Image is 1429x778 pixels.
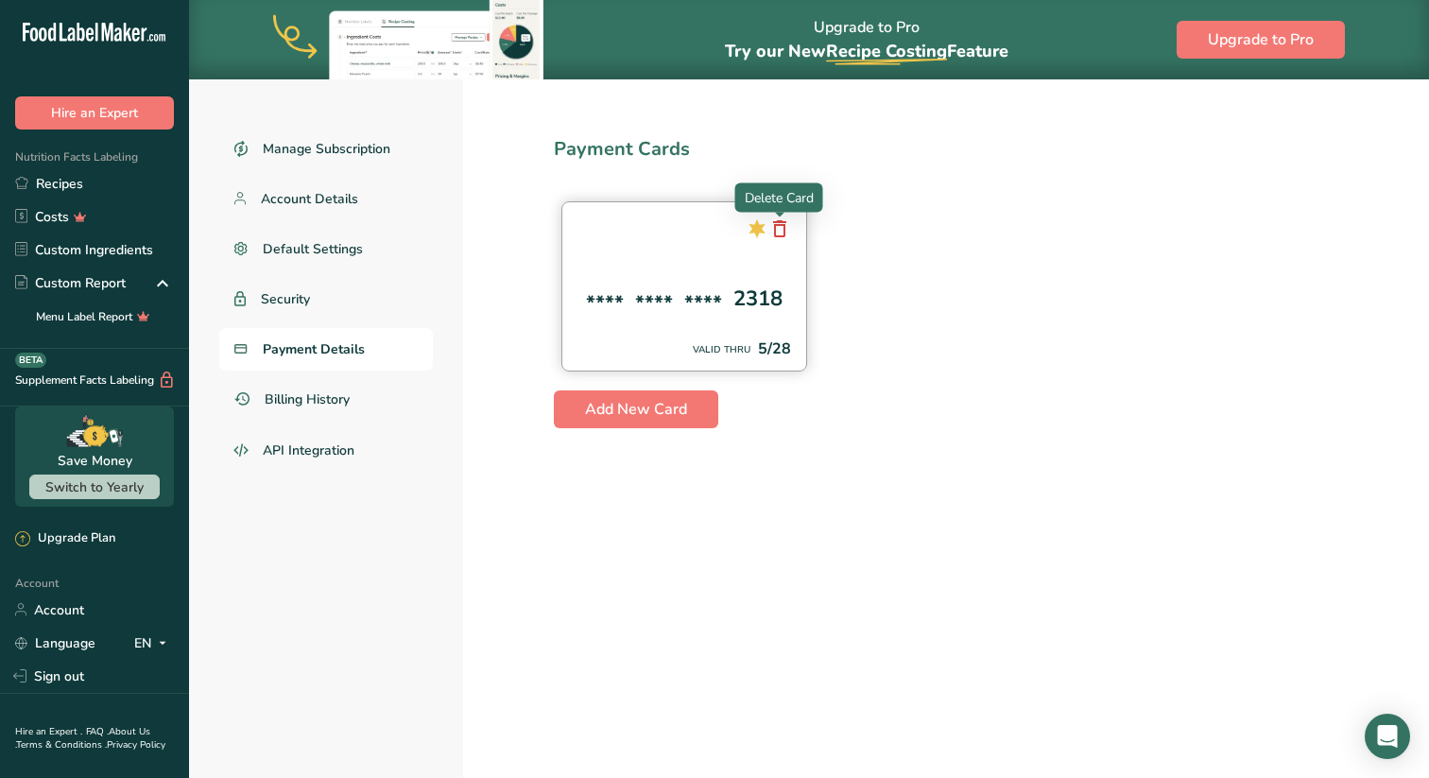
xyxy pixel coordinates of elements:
a: Privacy Policy [107,738,165,752]
a: Language [15,627,95,660]
a: FAQ . [86,725,109,738]
a: Hire an Expert . [15,725,82,738]
a: Account Details [219,178,433,220]
div: Upgrade Plan [15,529,115,548]
a: Terms & Conditions . [16,738,107,752]
a: API Integration [219,428,433,474]
a: Manage Subscription [219,128,433,170]
p: Delete Card [745,188,814,208]
span: Add New Card [585,398,687,421]
span: Billing History [265,389,350,409]
button: Switch to Yearly [29,475,160,499]
span: Switch to Yearly [45,478,144,496]
span: Try our New Feature [725,40,1008,62]
span: Upgrade to Pro [1208,28,1314,51]
div: Custom Report [15,273,126,293]
a: Payment Details [219,328,433,371]
a: About Us . [15,725,150,752]
button: Add New Card [554,390,718,428]
span: Account Details [261,189,358,209]
div: 2318 [733,284,783,315]
div: Save Money [58,451,132,471]
a: Security [219,278,433,320]
span: Payment Details [263,339,365,359]
div: EN [134,631,174,654]
div: VALID THRU [693,343,750,357]
div: 5/28 [758,337,791,360]
span: Manage Subscription [263,139,390,159]
span: Recipe Costing [826,40,947,62]
div: BETA [15,353,46,368]
span: Default Settings [263,239,363,259]
span: API Integration [263,441,354,460]
span: Security [261,289,310,309]
a: Default Settings [219,228,433,270]
button: Hire an Expert [15,96,174,130]
div: Open Intercom Messenger [1365,714,1410,759]
button: Upgrade to Pro [1177,21,1345,59]
a: Billing History [219,378,433,421]
div: Payment Cards [554,135,1338,164]
div: Upgrade to Pro [725,1,1008,79]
